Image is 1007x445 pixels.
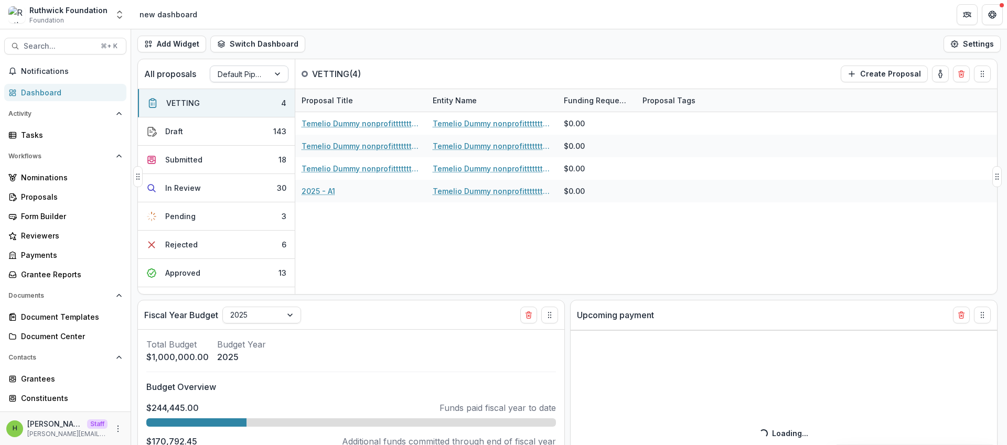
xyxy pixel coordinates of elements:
[112,422,124,435] button: More
[273,126,286,137] div: 143
[4,266,126,283] a: Grantee Reports
[4,105,126,122] button: Open Activity
[4,246,126,264] a: Payments
[636,89,767,112] div: Proposal Tags
[295,95,359,106] div: Proposal Title
[282,211,286,222] div: 3
[21,331,118,342] div: Document Center
[4,308,126,325] a: Document Templates
[4,84,126,101] a: Dashboard
[165,239,198,250] div: Rejected
[953,307,970,323] button: Delete card
[133,166,143,187] button: Drag
[8,110,112,117] span: Activity
[165,154,202,165] div: Submitted
[944,36,1001,52] button: Settings
[4,227,126,244] a: Reviewers
[564,118,585,129] div: $0.00
[29,5,108,16] div: Ruthwick Foundation
[278,267,286,278] div: 13
[520,307,537,323] button: Delete card
[4,38,126,55] button: Search...
[99,40,120,52] div: ⌘ + K
[426,95,483,106] div: Entity Name
[21,87,118,98] div: Dashboard
[21,129,118,140] div: Tasks
[4,63,126,80] button: Notifications
[302,163,420,174] a: Temelio Dummy nonprofittttttttt a4 sda16s5d - 2025 - A1
[87,419,108,429] p: Staff
[4,349,126,366] button: Open Contacts
[302,140,420,151] a: Temelio Dummy nonprofittttttttt a4 sda16s5d - 2025 - A1
[24,42,94,51] span: Search...
[433,163,551,174] a: Temelio Dummy nonprofittttttttt a4 sda16s5d
[8,6,25,23] img: Ruthwick Foundation
[577,309,654,321] p: Upcoming payment
[21,373,118,384] div: Grantees
[8,153,112,160] span: Workflows
[278,154,286,165] div: 18
[4,287,126,304] button: Open Documents
[27,418,83,429] p: [PERSON_NAME]
[953,66,970,82] button: Delete card
[21,269,118,280] div: Grantee Reports
[433,186,551,197] a: Temelio Dummy nonprofittttttttt a4 sda16s5d
[4,148,126,165] button: Open Workflows
[29,16,64,25] span: Foundation
[21,393,118,404] div: Constituents
[21,67,122,76] span: Notifications
[295,89,426,112] div: Proposal Title
[138,231,295,259] button: Rejected6
[636,95,702,106] div: Proposal Tags
[8,354,112,361] span: Contacts
[144,309,218,321] p: Fiscal Year Budget
[433,140,551,151] a: Temelio Dummy nonprofittttttttt a4 sda16s5d
[21,211,118,222] div: Form Builder
[974,66,991,82] button: Drag
[992,166,1002,187] button: Drag
[165,182,201,193] div: In Review
[166,97,200,108] div: VETTING
[302,186,335,197] a: 2025 - A1
[165,126,183,137] div: Draft
[21,249,118,261] div: Payments
[146,338,209,351] p: Total Budget
[13,425,17,432] div: Himanshu
[4,389,126,407] a: Constituents
[4,409,126,426] a: Communications
[4,370,126,387] a: Grantees
[426,89,558,112] div: Entity Name
[138,174,295,202] button: In Review30
[974,307,991,323] button: Drag
[982,4,1003,25] button: Get Help
[440,401,556,414] p: Funds paid fiscal year to date
[558,89,636,112] div: Funding Requested
[138,259,295,287] button: Approved13
[21,311,118,322] div: Document Templates
[27,429,108,439] p: [PERSON_NAME][EMAIL_ADDRESS][DOMAIN_NAME]
[146,401,199,414] p: $244,445.00
[281,97,286,108] div: 4
[112,4,127,25] button: Open entity switcher
[4,188,126,205] a: Proposals
[165,267,200,278] div: Approved
[4,328,126,345] a: Document Center
[841,66,928,82] button: Create Proposal
[217,351,266,363] p: 2025
[21,191,118,202] div: Proposals
[165,211,196,222] div: Pending
[138,202,295,231] button: Pending3
[21,172,118,183] div: Nominations
[932,66,949,82] button: toggle-assigned-to-me
[210,36,305,52] button: Switch Dashboard
[282,239,286,250] div: 6
[957,4,978,25] button: Partners
[144,68,196,80] p: All proposals
[146,351,209,363] p: $1,000,000.00
[217,338,266,351] p: Budget Year
[312,68,391,80] p: VETTING ( 4 )
[564,186,585,197] div: $0.00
